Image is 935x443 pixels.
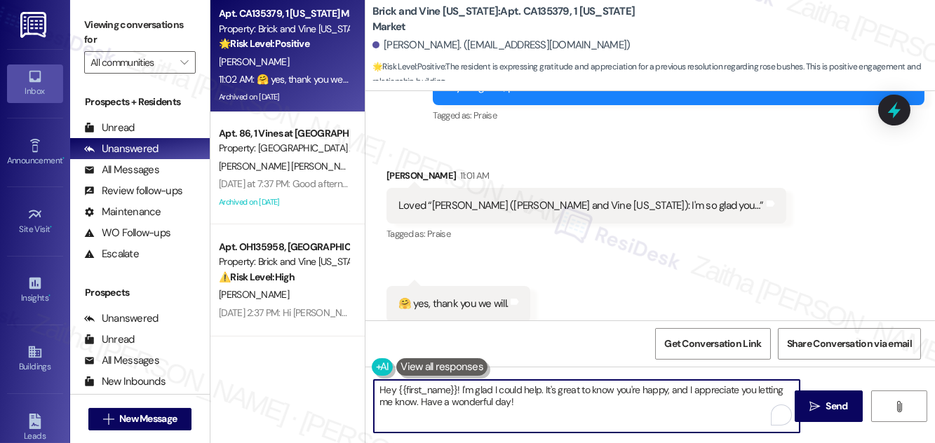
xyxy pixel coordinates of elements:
button: Share Conversation via email [778,328,921,360]
div: Archived on [DATE] [217,193,350,211]
div: [PERSON_NAME] [386,168,786,188]
div: Loved “[PERSON_NAME] ([PERSON_NAME] and Vine [US_STATE]): I'm so glad you…” [398,198,764,213]
i:  [809,401,820,412]
a: Insights • [7,271,63,309]
a: Site Visit • [7,203,63,240]
input: All communities [90,51,173,74]
span: • [62,154,65,163]
div: Prospects + Residents [70,95,210,109]
div: Archived on [DATE] [217,88,350,106]
i:  [180,57,188,68]
span: New Message [119,411,177,426]
span: : The resident is expressing gratitude and appreciation for a previous resolution regarding rose ... [372,60,935,90]
div: Unanswered [84,311,159,326]
div: Unread [84,332,135,347]
button: New Message [88,408,192,430]
div: Tagged as: [386,224,786,244]
div: Property: [GEOGRAPHIC_DATA] Apts [219,141,349,156]
div: All Messages [84,163,159,177]
div: Unanswered [84,142,159,156]
span: [PERSON_NAME] [219,288,289,301]
div: 11:01 AM [457,168,490,183]
button: Send [795,390,863,422]
div: WO Follow-ups [84,226,170,240]
span: Praise [473,109,497,121]
strong: ⚠️ Risk Level: High [219,271,295,283]
div: Apt. 86, 1 Vines at [GEOGRAPHIC_DATA] [219,126,349,141]
div: Prospects [70,285,210,300]
div: Review follow-ups [84,184,182,198]
span: • [51,222,53,232]
b: Brick and Vine [US_STATE]: Apt. CA135379, 1 [US_STATE] Market [372,4,653,34]
strong: 🌟 Risk Level: Positive [219,37,309,50]
span: [PERSON_NAME] [219,55,289,68]
div: [PERSON_NAME]. ([EMAIL_ADDRESS][DOMAIN_NAME]) [372,38,631,53]
div: 11:02 AM: 🤗 yes, thank you we will. [219,73,359,86]
span: Send [826,399,848,414]
textarea: To enrich screen reader interactions, please activate Accessibility in Grammarly extension settings [374,380,800,432]
div: Maintenance [84,205,161,219]
div: Property: Brick and Vine [US_STATE] [219,254,349,269]
label: Viewing conversations for [84,14,196,51]
div: Escalate [84,247,139,261]
i:  [103,414,114,425]
a: Buildings [7,340,63,378]
i:  [894,401,904,412]
span: Get Conversation Link [664,336,761,351]
strong: 🌟 Risk Level: Positive [372,61,445,72]
span: Share Conversation via email [787,336,912,351]
span: Praise [427,228,450,240]
span: [PERSON_NAME] [PERSON_NAME] [219,160,361,172]
div: Apt. OH135958, [GEOGRAPHIC_DATA] [219,240,349,254]
div: Unread [84,121,135,135]
img: ResiDesk Logo [20,12,49,38]
div: Tagged as: [433,105,924,125]
a: Inbox [7,64,63,102]
span: • [48,291,51,301]
div: All Messages [84,353,159,368]
button: Get Conversation Link [655,328,770,360]
div: Apt. CA135379, 1 [US_STATE] Market [219,6,349,21]
div: 🤗 yes, thank you we will. [398,297,508,311]
div: Property: Brick and Vine [US_STATE] [219,22,349,36]
div: New Inbounds [84,374,166,389]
